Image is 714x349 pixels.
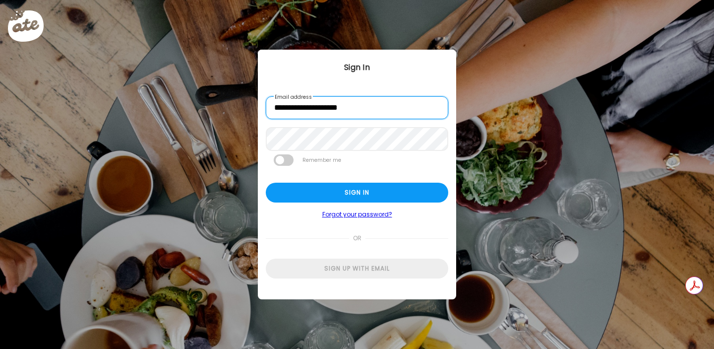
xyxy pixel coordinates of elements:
label: Remember me [301,154,342,166]
div: Sign in [266,183,448,203]
a: Forgot your password? [266,210,448,218]
div: Sign up with email [266,259,448,279]
label: Email address [274,93,313,101]
span: or [349,228,365,248]
div: Sign In [258,62,456,73]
